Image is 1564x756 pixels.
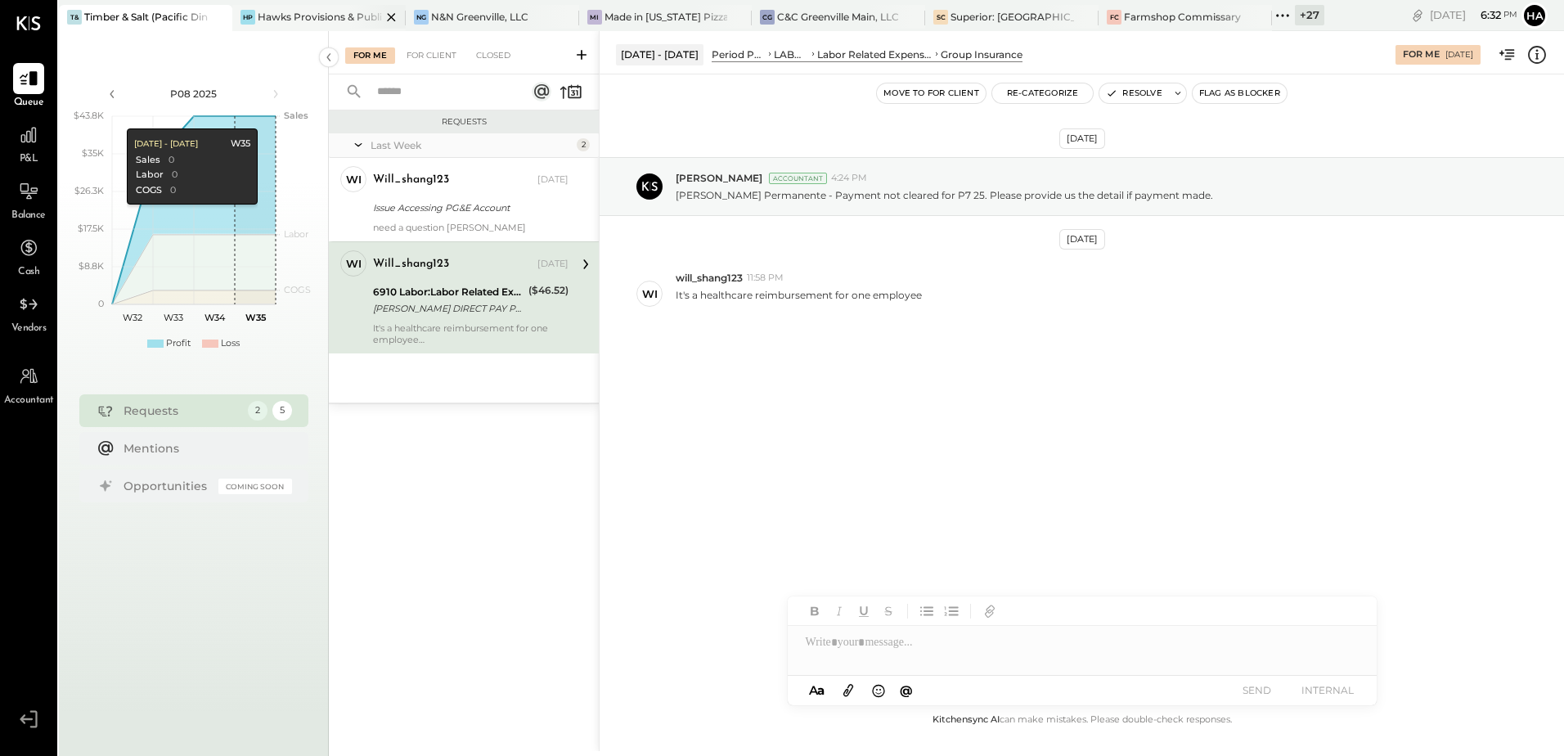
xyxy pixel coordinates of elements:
div: 0 [168,154,173,167]
div: wi [346,172,362,187]
div: 0 [169,184,175,197]
text: Labor [284,228,308,240]
span: Accountant [4,394,54,408]
div: 2 [248,401,267,421]
button: SEND [1225,679,1290,701]
div: Timber & Salt (Pacific Dining CA1 LLC) [84,10,208,24]
button: @ [895,680,918,700]
text: W33 [164,312,183,323]
span: Cash [18,265,39,280]
button: Italic [829,601,850,622]
div: copy link [1409,7,1426,24]
div: N&N Greenville, LLC [431,10,528,24]
div: Superior: [GEOGRAPHIC_DATA] [951,10,1074,24]
div: Coming Soon [218,479,292,494]
span: 4:24 PM [831,172,867,185]
div: + 27 [1295,5,1324,25]
div: It's a healthcare reimbursement for one employee [373,322,569,345]
div: Labor Related Expenses [817,47,933,61]
text: COGS [284,284,311,295]
button: Ha [1521,2,1548,29]
span: 11:58 PM [747,272,784,285]
button: INTERNAL [1295,679,1360,701]
span: P&L [20,152,38,167]
span: Queue [14,96,44,110]
div: will_shang123 [373,172,449,188]
div: T& [67,10,82,25]
text: W34 [204,312,225,323]
div: 6910 Labor:Labor Related Expenses:Group Insurance [373,284,524,300]
a: Vendors [1,289,56,336]
div: NG [414,10,429,25]
a: Accountant [1,361,56,408]
div: Requests [124,403,240,419]
button: Underline [853,601,874,622]
div: Sales [135,154,160,167]
text: $26.3K [74,185,104,196]
button: Resolve [1099,83,1168,103]
div: Mentions [124,440,284,457]
div: [DATE] [1059,128,1105,149]
div: wi [642,286,658,302]
div: Opportunities [124,478,210,494]
div: Accountant [769,173,827,184]
div: Last Week [371,138,573,152]
div: P08 2025 [124,87,263,101]
div: will_shang123 [373,256,449,272]
div: Group Insurance [941,47,1022,61]
div: [DATE] [537,258,569,271]
a: Balance [1,176,56,223]
div: For Me [1403,48,1440,61]
div: Hawks Provisions & Public House [258,10,381,24]
div: Issue Accessing PG&E Account [373,200,564,216]
text: $43.8K [74,110,104,121]
p: [PERSON_NAME] Permanente - Payment not cleared for P7 25. Please provide us the detail if payment... [676,188,1213,202]
text: $8.8K [79,260,104,272]
button: Re-Categorize [992,83,1094,103]
div: LABOR [774,47,809,61]
div: Period P&L [712,47,766,61]
div: 0 [171,169,177,182]
div: need a question [PERSON_NAME] [373,222,569,233]
span: a [817,682,825,698]
div: Loss [221,337,240,350]
button: Aa [804,682,830,700]
div: For Client [398,47,465,64]
span: Vendors [11,322,47,336]
div: 2 [577,138,590,151]
div: For Me [345,47,395,64]
div: [DATE] [1059,229,1105,250]
button: Strikethrough [878,601,899,622]
button: Move to for client [877,83,986,103]
text: 0 [98,298,104,309]
text: Sales [284,110,308,121]
div: HP [240,10,255,25]
div: Closed [468,47,519,64]
button: Bold [804,601,825,622]
div: SC [933,10,948,25]
div: Profit [166,337,191,350]
div: COGS [135,184,161,197]
div: [DATE] [537,173,569,187]
a: P&L [1,119,56,167]
span: [PERSON_NAME] [676,171,762,185]
text: W32 [123,312,142,323]
text: $17.5K [78,223,104,234]
button: Ordered List [941,601,962,622]
div: wi [346,256,362,272]
div: Labor [135,169,163,182]
a: Queue [1,63,56,110]
div: ($46.52) [528,282,569,299]
span: @ [900,682,913,698]
div: Mi [587,10,602,25]
div: [DATE] [1430,7,1517,23]
div: [DATE] - [DATE] [133,138,197,150]
a: Cash [1,232,56,280]
button: Unordered List [916,601,937,622]
div: Requests [337,116,591,128]
div: C&C Greenville Main, LLC [777,10,899,24]
div: [PERSON_NAME] DIRECT PAY PHONE [GEOGRAPHIC_DATA] [373,300,524,317]
div: [DATE] [1445,49,1473,61]
button: Add URL [979,601,1000,622]
div: Farmshop Commissary [1124,10,1241,24]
